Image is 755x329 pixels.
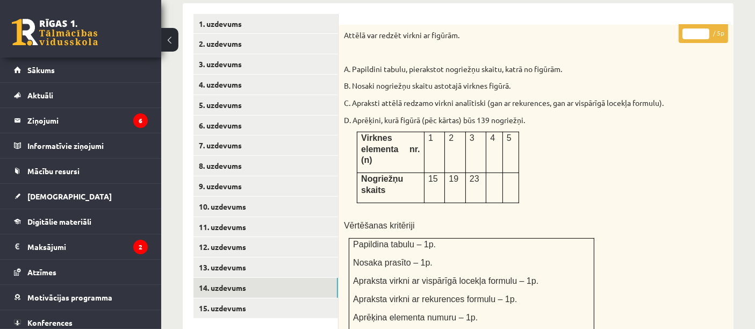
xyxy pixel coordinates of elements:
a: Rīgas 1. Tālmācības vidusskola [12,19,98,46]
p: B. Nosaki nogriežņu skaitu astotajā virknes figūrā. [344,81,674,91]
span: [DEMOGRAPHIC_DATA] [27,191,112,201]
span: Vērtēšanas kritēriji [344,221,415,230]
span: 3 [470,133,474,142]
a: 5. uzdevums [193,95,338,115]
body: Editor, wiswyg-editor-user-answer-47433835873180 [11,11,372,22]
span: Sākums [27,65,55,75]
span: 23 [470,174,479,183]
span: Nosaka prasīto – 1p. [353,258,433,267]
legend: Maksājumi [27,234,148,259]
span: Konferences [27,318,73,327]
span: Mācību resursi [27,166,80,176]
p: / 5p [679,24,728,43]
span: 19 [449,174,458,183]
a: 12. uzdevums [193,237,338,257]
a: [DEMOGRAPHIC_DATA] [14,184,148,209]
span: Papildina tabulu – 1p. [353,240,436,249]
a: 9. uzdevums [193,176,338,196]
span: Aprēķina elementa numuru – 1p. [353,313,478,322]
a: Aktuāli [14,83,148,108]
a: 7. uzdevums [193,135,338,155]
a: 2. uzdevums [193,34,338,54]
span: 2 [449,133,454,142]
span: Aktuāli [27,90,53,100]
span: Apraksta virkni ar vispārīgā locekļa formulu – 1p. [353,276,538,285]
span: 5 [507,133,512,142]
span: Virknes elementa nr.(n) [361,133,420,164]
a: Digitālie materiāli [14,209,148,234]
a: Ziņojumi6 [14,108,148,133]
p: Attēlā var redzēt virkni ar figūrām. [344,30,674,41]
p: C. Apraksti attēlā redzamo virkni analītiski (gan ar rekurences, gan ar vispārīgā locekļa formulu). [344,98,674,109]
p: A. Papildini tabulu, pierakstot nogriežņu skaitu, katrā no figūrām. [344,64,674,75]
span: Motivācijas programma [27,292,112,302]
i: 2 [133,240,148,254]
legend: Ziņojumi [27,108,148,133]
a: Atzīmes [14,260,148,284]
a: 8. uzdevums [193,156,338,176]
span: 1 [428,133,433,142]
a: 10. uzdevums [193,197,338,217]
span: Nogriežņu skaits [361,174,403,195]
a: 6. uzdevums [193,116,338,135]
span: Digitālie materiāli [27,217,91,226]
span: 15 [428,174,438,183]
a: Motivācijas programma [14,285,148,310]
a: 14. uzdevums [193,278,338,298]
span: 4 [490,133,495,142]
legend: Informatīvie ziņojumi [27,133,148,158]
span: Apraksta virkni ar rekurences formulu – 1p. [353,295,517,304]
a: 4. uzdevums [193,75,338,95]
a: 13. uzdevums [193,258,338,277]
span: Atzīmes [27,267,56,277]
a: 15. uzdevums [193,298,338,318]
a: Mācību resursi [14,159,148,183]
a: 11. uzdevums [193,217,338,237]
a: Sākums [14,58,148,82]
a: 1. uzdevums [193,14,338,34]
p: D. Aprēķini, kurā figūrā (pēc kārtas) būs 139 nogriežņi. [344,115,674,126]
a: Maksājumi2 [14,234,148,259]
a: 3. uzdevums [193,54,338,74]
a: Informatīvie ziņojumi [14,133,148,158]
i: 6 [133,113,148,128]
